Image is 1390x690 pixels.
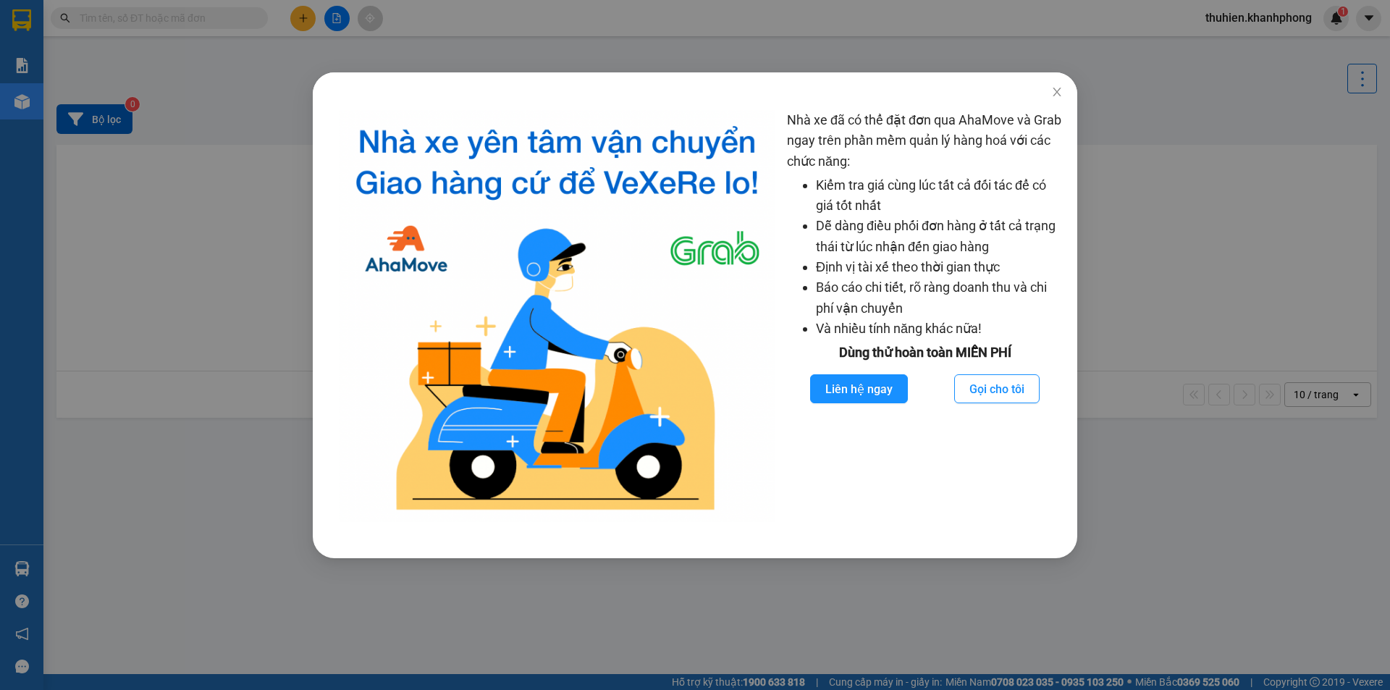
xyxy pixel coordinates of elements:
button: Liên hệ ngay [810,374,908,403]
li: Báo cáo chi tiết, rõ ràng doanh thu và chi phí vận chuyển [816,277,1063,319]
li: Kiểm tra giá cùng lúc tất cả đối tác để có giá tốt nhất [816,175,1063,216]
span: Liên hệ ngay [825,380,893,398]
span: close [1051,86,1063,98]
li: Dễ dàng điều phối đơn hàng ở tất cả trạng thái từ lúc nhận đến giao hàng [816,216,1063,257]
span: Gọi cho tôi [969,380,1024,398]
div: Dùng thử hoàn toàn MIỄN PHÍ [787,342,1063,363]
button: Gọi cho tôi [954,374,1040,403]
img: logo [339,110,775,522]
button: Close [1037,72,1077,113]
div: Nhà xe đã có thể đặt đơn qua AhaMove và Grab ngay trên phần mềm quản lý hàng hoá với các chức năng: [787,110,1063,522]
li: Và nhiều tính năng khác nữa! [816,319,1063,339]
li: Định vị tài xế theo thời gian thực [816,257,1063,277]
